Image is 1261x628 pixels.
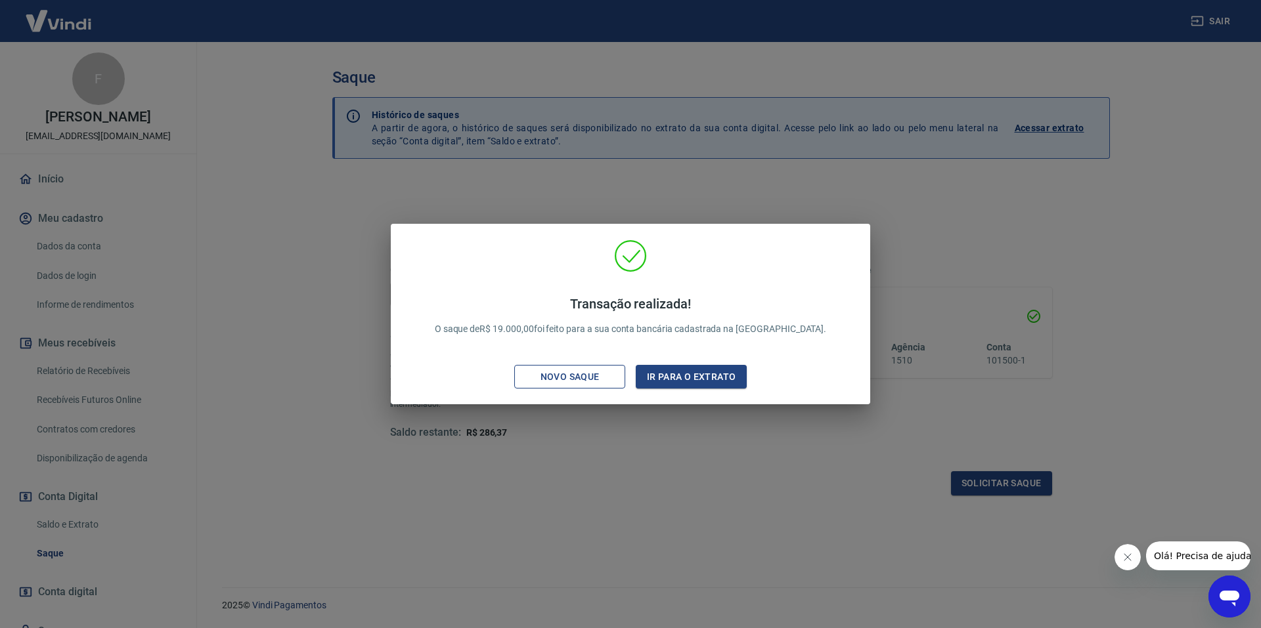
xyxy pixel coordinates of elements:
[1146,541,1250,570] iframe: Mensagem da empresa
[636,365,747,389] button: Ir para o extrato
[435,296,827,312] h4: Transação realizada!
[525,369,615,385] div: Novo saque
[8,9,110,20] span: Olá! Precisa de ajuda?
[1208,576,1250,618] iframe: Botão para abrir a janela de mensagens
[435,296,827,336] p: O saque de R$ 19.000,00 foi feito para a sua conta bancária cadastrada na [GEOGRAPHIC_DATA].
[1115,544,1141,570] iframe: Fechar mensagem
[514,365,625,389] button: Novo saque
